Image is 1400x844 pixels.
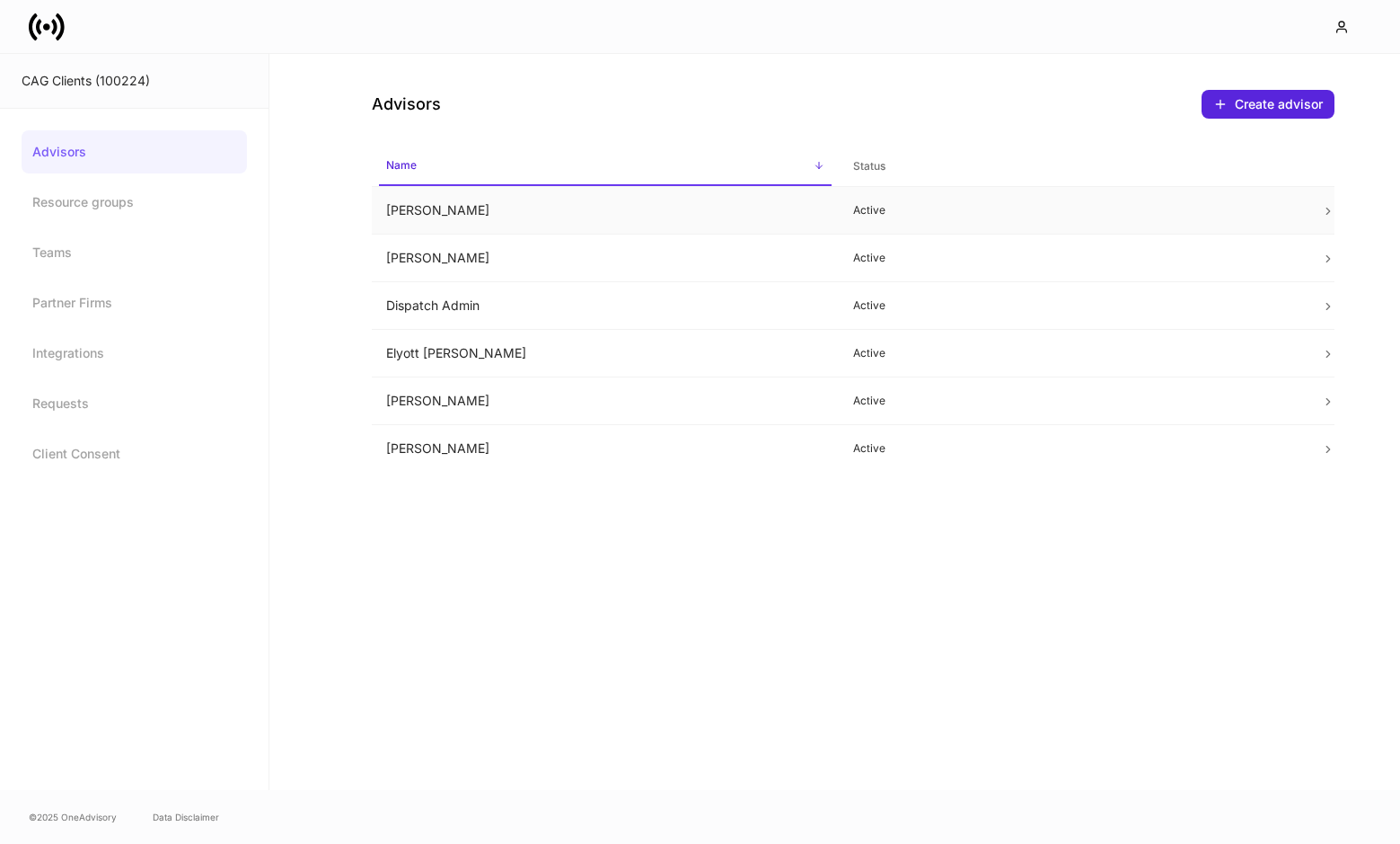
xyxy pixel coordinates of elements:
h6: Name [386,156,417,173]
a: Advisors [22,130,247,173]
td: [PERSON_NAME] [372,378,840,425]
h4: Advisors [372,93,441,115]
a: Teams [22,231,247,274]
p: Active [853,298,1292,313]
p: Active [853,441,1292,456]
p: Active [853,346,1292,360]
a: Data Disclaimer [153,810,219,824]
p: Active [853,203,1292,218]
h6: Status [853,157,885,174]
div: CAG Clients (100224) [22,72,247,90]
button: Create advisor [1202,90,1334,119]
td: Dispatch Admin [372,282,840,330]
td: [PERSON_NAME] [372,187,840,235]
div: Create advisor [1235,95,1323,113]
a: Requests [22,382,247,425]
a: Integrations [22,332,247,375]
a: Resource groups [22,181,247,224]
a: Partner Firms [22,281,247,324]
td: [PERSON_NAME] [372,235,840,282]
p: Active [853,394,1292,408]
td: [PERSON_NAME] [372,425,840,473]
span: Status [846,148,1299,185]
p: Active [853,251,1292,265]
td: Elyott [PERSON_NAME] [372,330,840,378]
span: © 2025 OneAdvisory [29,810,117,824]
span: Name [379,147,832,186]
a: Client Consent [22,432,247,475]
